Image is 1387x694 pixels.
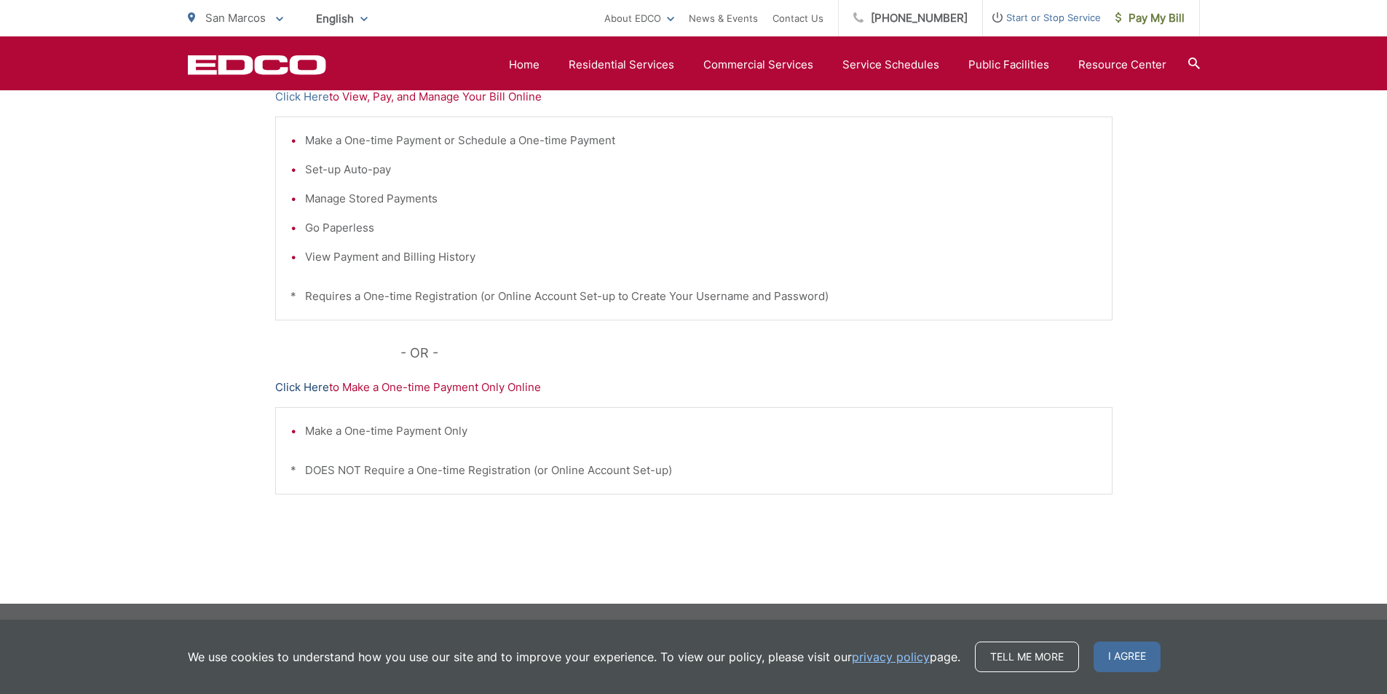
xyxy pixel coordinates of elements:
span: I agree [1094,642,1161,672]
p: - OR - [400,342,1113,364]
p: We use cookies to understand how you use our site and to improve your experience. To view our pol... [188,648,960,666]
span: Pay My Bill [1115,9,1185,27]
p: to View, Pay, and Manage Your Bill Online [275,88,1113,106]
a: Click Here [275,379,329,396]
a: Commercial Services [703,56,813,74]
a: Tell me more [975,642,1079,672]
li: Go Paperless [305,219,1097,237]
a: privacy policy [852,648,930,666]
a: Contact Us [772,9,823,27]
p: * DOES NOT Require a One-time Registration (or Online Account Set-up) [291,462,1097,479]
li: Make a One-time Payment or Schedule a One-time Payment [305,132,1097,149]
a: Service Schedules [842,56,939,74]
li: Set-up Auto-pay [305,161,1097,178]
p: to Make a One-time Payment Only Online [275,379,1113,396]
li: View Payment and Billing History [305,248,1097,266]
span: San Marcos [205,11,266,25]
li: Make a One-time Payment Only [305,422,1097,440]
a: EDCD logo. Return to the homepage. [188,55,326,75]
a: Resource Center [1078,56,1166,74]
a: News & Events [689,9,758,27]
span: English [305,6,379,31]
a: Residential Services [569,56,674,74]
li: Manage Stored Payments [305,190,1097,208]
a: Click Here [275,88,329,106]
a: Public Facilities [968,56,1049,74]
a: About EDCO [604,9,674,27]
a: Home [509,56,540,74]
p: * Requires a One-time Registration (or Online Account Set-up to Create Your Username and Password) [291,288,1097,305]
